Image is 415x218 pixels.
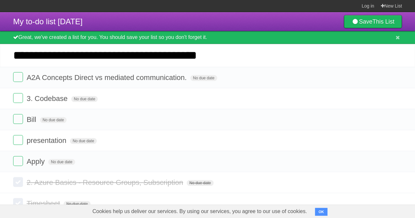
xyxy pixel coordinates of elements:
button: OK [315,208,328,216]
label: Done [13,177,23,187]
span: No due date [187,180,213,186]
label: Done [13,198,23,208]
label: Done [13,135,23,145]
a: SaveThis List [344,15,402,28]
span: No due date [71,96,98,102]
span: No due date [190,75,217,81]
span: A2A Concepts Direct vs mediated communication. [27,73,188,82]
span: My to-do list [DATE] [13,17,83,26]
label: Done [13,156,23,166]
span: 3. Codebase [27,94,69,103]
span: No due date [70,138,96,144]
label: Done [13,93,23,103]
span: presentation [27,136,68,145]
b: This List [372,18,394,25]
span: 2. Azure Basics - Resource Groups, Subscription [27,178,185,187]
span: No due date [48,159,75,165]
span: No due date [64,201,90,207]
span: Apply [27,157,46,166]
span: Cookies help us deliver our services. By using our services, you agree to our use of cookies. [86,205,314,218]
label: Done [13,72,23,82]
span: No due date [40,117,67,123]
span: Timesheet [27,199,62,208]
span: Bill [27,115,38,124]
label: Done [13,114,23,124]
